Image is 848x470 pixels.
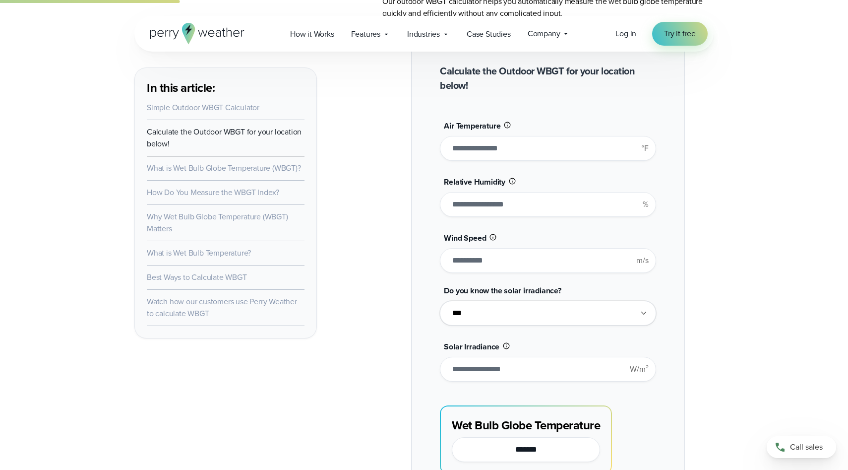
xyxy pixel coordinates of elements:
a: Call sales [767,436,836,458]
span: Company [528,28,560,40]
h2: Calculate the Outdoor WBGT for your location below! [440,64,656,93]
a: Why Wet Bulb Globe Temperature (WBGT) Matters [147,211,288,234]
span: Wind Speed [444,232,486,244]
a: What is Wet Bulb Temperature? [147,247,251,259]
span: Air Temperature [444,120,500,132]
span: Features [351,28,380,40]
a: Calculate the Outdoor WBGT for your location below! [147,126,302,149]
span: Do you know the solar irradiance? [444,285,561,296]
a: Best Ways to Calculate WBGT [147,271,247,283]
span: Log in [615,28,636,39]
a: How Do You Measure the WBGT Index? [147,187,279,198]
span: Case Studies [467,28,511,40]
a: Case Studies [458,24,519,44]
h3: In this article: [147,80,304,96]
a: What is Wet Bulb Globe Temperature (WBGT)? [147,162,301,174]
span: Call sales [790,441,823,453]
a: Watch how our customers use Perry Weather to calculate WBGT [147,296,297,319]
a: Simple Outdoor WBGT Calculator [147,102,259,113]
span: Relative Humidity [444,176,505,188]
span: Industries [407,28,440,40]
a: Try it free [652,22,708,46]
span: Solar Irradiance [444,341,499,352]
a: Log in [615,28,636,40]
span: How it Works [290,28,334,40]
span: Try it free [664,28,696,40]
a: How it Works [282,24,343,44]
